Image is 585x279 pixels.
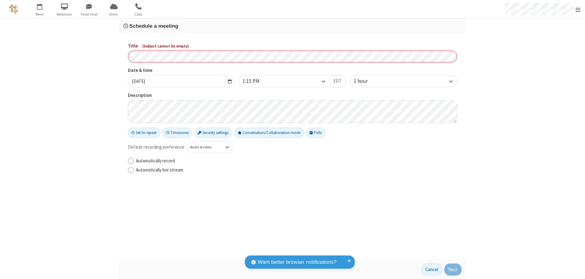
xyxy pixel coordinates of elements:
[128,128,160,138] button: Set to repeat
[258,258,336,266] span: Want better browser notifications?
[306,128,325,138] button: Polls
[136,157,457,164] label: Automatically record
[570,263,580,275] iframe: Chat
[102,12,125,17] span: Drive
[78,12,101,17] span: Team Chat
[329,75,346,87] button: EDT
[136,167,457,174] label: Automatically live stream
[421,263,442,276] button: Cancel
[129,23,178,29] span: Schedule a meeting
[444,263,462,276] button: Next
[354,77,378,85] div: 1 hour
[128,43,457,50] label: Title
[127,12,150,17] span: Calls
[128,67,235,74] label: Date & time
[128,144,184,151] span: Default recording preference
[128,92,457,99] label: Description
[194,128,232,138] button: Security settings
[53,12,76,17] span: Webinars
[9,5,18,14] img: QA Selenium DO NOT DELETE OR CHANGE
[190,144,219,150] div: Audio & video
[162,128,192,138] button: Timezones
[142,44,189,49] span: ( Subject cannot be empty )
[234,128,304,138] button: Conversation/Collaboration mode
[243,77,270,85] div: 1:15 PM
[28,12,51,17] span: Meet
